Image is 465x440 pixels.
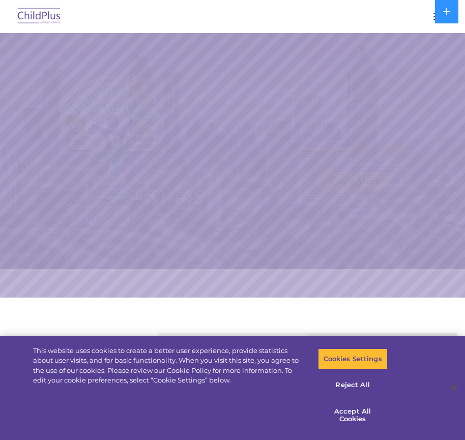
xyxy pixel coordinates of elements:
button: Cookies Settings [318,348,388,370]
div: This website uses cookies to create a better user experience, provide statistics about user visit... [33,346,304,386]
button: Reject All [318,374,388,396]
a: Learn More [316,171,393,192]
img: ChildPlus by Procare Solutions [15,5,63,28]
button: Close [443,376,465,399]
button: Accept All Cookies [318,401,388,430]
